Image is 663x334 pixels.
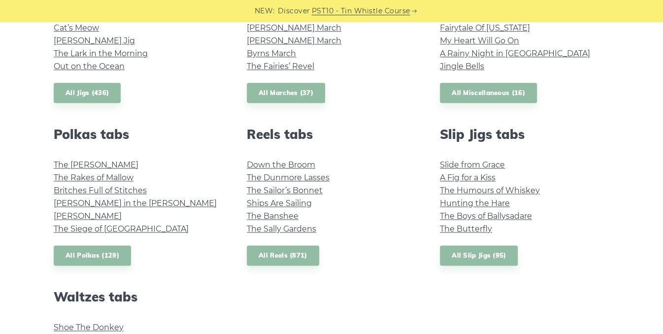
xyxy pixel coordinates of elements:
[247,224,316,234] a: The Sally Gardens
[54,62,125,71] a: Out on the Ocean
[440,211,532,221] a: The Boys of Ballysadare
[440,173,496,182] a: A Fig for a Kiss
[440,49,590,58] a: A Rainy Night in [GEOGRAPHIC_DATA]
[247,245,319,266] a: All Reels (871)
[247,83,325,103] a: All Marches (37)
[247,186,323,195] a: The Sailor’s Bonnet
[54,127,223,142] h2: Polkas tabs
[440,199,510,208] a: Hunting the Hare
[247,36,341,45] a: [PERSON_NAME] March
[54,245,131,266] a: All Polkas (129)
[247,49,296,58] a: Byrns March
[247,160,315,169] a: Down the Broom
[247,173,330,182] a: The Dunmore Lasses
[440,224,492,234] a: The Butterfly
[54,160,138,169] a: The [PERSON_NAME]
[440,127,609,142] h2: Slip Jigs tabs
[440,160,505,169] a: Slide from Grace
[54,83,121,103] a: All Jigs (436)
[247,127,416,142] h2: Reels tabs
[440,36,519,45] a: My Heart Will Go On
[247,23,341,33] a: [PERSON_NAME] March
[440,83,537,103] a: All Miscellaneous (16)
[440,245,518,266] a: All Slip Jigs (95)
[247,211,298,221] a: The Banshee
[440,23,530,33] a: Fairytale Of [US_STATE]
[54,199,217,208] a: [PERSON_NAME] in the [PERSON_NAME]
[247,199,312,208] a: Ships Are Sailing
[54,23,99,33] a: Cat’s Meow
[255,5,275,17] span: NEW:
[54,323,124,332] a: Shoe The Donkey
[54,224,189,234] a: The Siege of [GEOGRAPHIC_DATA]
[54,49,148,58] a: The Lark in the Morning
[312,5,410,17] a: PST10 - Tin Whistle Course
[54,186,147,195] a: Britches Full of Stitches
[54,36,135,45] a: [PERSON_NAME] Jig
[54,211,122,221] a: [PERSON_NAME]
[54,289,223,304] h2: Waltzes tabs
[440,62,484,71] a: Jingle Bells
[54,173,133,182] a: The Rakes of Mallow
[247,62,314,71] a: The Fairies’ Revel
[278,5,310,17] span: Discover
[440,186,540,195] a: The Humours of Whiskey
